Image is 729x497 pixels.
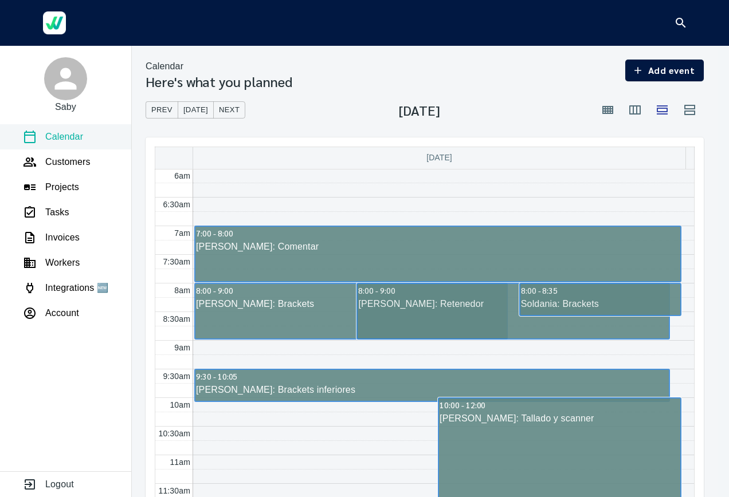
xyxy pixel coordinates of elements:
img: Werkgo Logo [43,11,66,34]
span: Add event [634,62,695,78]
a: Tasks [23,206,69,219]
a: Integrations 🆕 [23,281,108,295]
span: 8:30am [163,314,190,324]
nav: breadcrumb [146,60,292,73]
span: 6am [174,171,190,180]
div: Soldania: Brackets [520,297,680,311]
div: [PERSON_NAME]: Tallado y scanner [439,412,680,425]
span: 9:30am [163,372,190,381]
a: Calendar [23,130,83,144]
button: Day [649,96,676,124]
span: Next [219,104,240,117]
p: Invoices [45,231,80,244]
button: [DATE] [178,101,214,119]
div: [PERSON_NAME]: Retenedor [358,297,669,311]
a: Invoices [23,231,80,244]
span: [DATE] [183,104,208,117]
span: 8:00 - 9:00 [196,285,233,295]
span: 10:00 - 12:00 [440,400,485,410]
span: 11am [170,457,190,467]
button: Add event [625,60,704,81]
button: Next [213,101,245,119]
a: Account [23,306,79,320]
h3: Here's what you planned [146,73,292,89]
p: Logout [45,478,74,491]
span: 6:30am [163,200,190,209]
span: 9am [174,343,190,352]
div: [PERSON_NAME]: Brackets inferiores [195,383,669,397]
a: Workers [23,256,80,270]
span: 10:30am [158,429,190,438]
span: Prev [151,104,173,117]
span: 8am [174,286,190,295]
p: Integrations 🆕 [45,281,108,295]
a: Projects [23,180,79,194]
span: 7:00 - 8:00 [196,228,233,238]
button: Prev [146,101,178,119]
button: Month [594,96,621,124]
p: Projects [45,180,79,194]
a: Werkgo Logo [34,6,75,40]
button: Week [621,96,649,124]
p: Customers [45,155,91,169]
button: Agenda [676,96,704,124]
p: Account [45,306,79,320]
p: Calendar [146,60,183,73]
p: Tasks [45,206,69,219]
div: [PERSON_NAME]: Brackets [195,297,507,311]
p: Workers [45,256,80,270]
span: 10am [170,400,190,409]
p: Calendar [45,130,83,144]
span: 7:30am [163,257,190,266]
p: Saby [55,100,76,114]
div: [PERSON_NAME]: Comentar [195,240,680,254]
span: 7am [174,228,190,238]
span: [DATE] [426,153,452,162]
span: 8:00 - 9:00 [358,285,395,295]
span: 8:00 - 8:35 [521,285,558,295]
span: 11:30am [158,486,190,495]
a: Customers [23,155,91,169]
span: 9:30 - 10:05 [196,371,237,381]
h3: [DATE] [399,102,440,118]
